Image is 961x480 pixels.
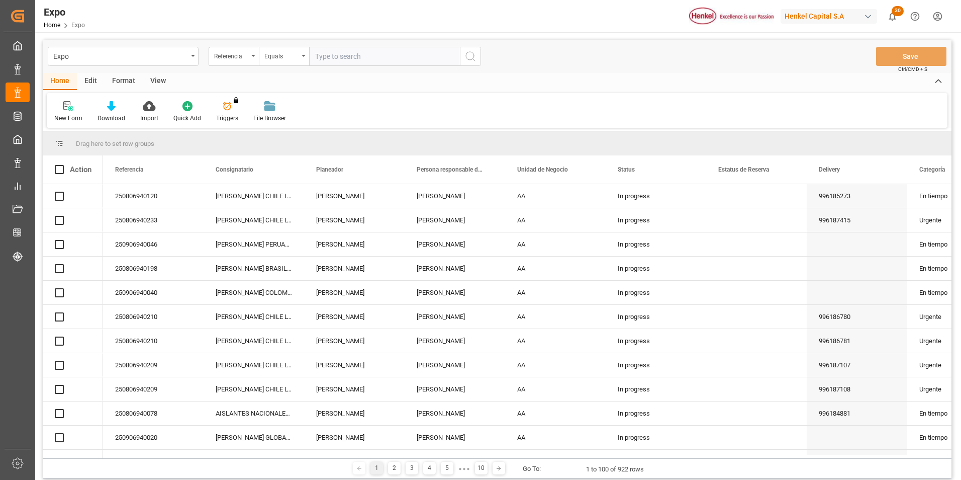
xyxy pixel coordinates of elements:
div: In progress [606,402,706,425]
div: AA [505,353,606,377]
div: Press SPACE to select this row. [43,232,103,257]
div: AA [505,329,606,353]
div: [PERSON_NAME] CHILE LTDA. [204,329,304,353]
div: 250806940209 [103,377,204,401]
button: open menu [209,47,259,66]
div: Press SPACE to select this row. [43,184,103,208]
div: [PERSON_NAME] CHILE LTDA. [204,353,304,377]
span: Planeador [316,166,343,173]
div: In progress [606,377,706,401]
span: Ctrl/CMD + S [898,65,927,73]
div: [PERSON_NAME] [304,257,405,280]
div: Expo [53,49,187,62]
div: 250906940040 [103,281,204,304]
div: [PERSON_NAME] GLOBAL SUPPLY CHAIN B.V [204,426,304,449]
div: 250806940233 [103,208,204,232]
div: Press SPACE to select this row. [43,257,103,281]
span: Delivery [819,166,840,173]
span: Unidad de Negocio [517,166,568,173]
div: 5 [441,462,453,474]
div: View [143,73,173,90]
div: Quick Add [173,114,201,123]
div: Press SPACE to select this row. [43,281,103,305]
div: [PERSON_NAME] BRASIL LTDA. [204,450,304,473]
div: AA [505,305,606,329]
div: Henkel Capital S.A [781,9,877,24]
div: Go To: [523,464,541,474]
div: 250806940078 [103,402,204,425]
div: [PERSON_NAME] [304,329,405,353]
span: Referencia [115,166,143,173]
div: Press SPACE to select this row. [43,402,103,426]
div: Expo [44,5,85,20]
div: [PERSON_NAME] [304,353,405,377]
span: 30 [892,6,904,16]
div: AA [505,402,606,425]
div: In progress [606,450,706,473]
div: Press SPACE to select this row. [43,329,103,353]
div: In progress [606,257,706,280]
div: AA [505,208,606,232]
div: 1 [370,462,383,474]
div: Press SPACE to select this row. [43,353,103,377]
div: 250806940099 [103,450,204,473]
span: Drag here to set row groups [76,140,154,147]
button: open menu [48,47,199,66]
div: [PERSON_NAME] [304,281,405,304]
div: [PERSON_NAME] [405,281,505,304]
div: [PERSON_NAME] [405,353,505,377]
button: Help Center [904,5,926,28]
div: In progress [606,305,706,329]
div: [PERSON_NAME] [304,232,405,256]
div: [PERSON_NAME] [405,257,505,280]
div: Press SPACE to select this row. [43,305,103,329]
div: Referencia [214,49,248,61]
div: File Browser [253,114,286,123]
div: Press SPACE to select this row. [43,377,103,402]
div: Press SPACE to select this row. [43,426,103,450]
span: Status [618,166,635,173]
div: AA [505,257,606,280]
div: AA [505,450,606,473]
div: 250806940120 [103,184,204,208]
div: AISLANTES NACIONALES SPA [204,402,304,425]
div: 996187415 [807,208,907,232]
div: 250806940210 [103,305,204,329]
div: [PERSON_NAME] [405,305,505,329]
div: AA [505,281,606,304]
div: [PERSON_NAME] [304,184,405,208]
span: Consignatario [216,166,253,173]
div: Equals [264,49,299,61]
div: 996187108 [807,377,907,401]
div: [PERSON_NAME] [405,402,505,425]
div: [PERSON_NAME] [405,232,505,256]
div: ● ● ● [458,465,469,472]
input: Type to search [309,47,460,66]
div: 10 [475,462,488,474]
div: AA [505,426,606,449]
button: Save [876,47,946,66]
div: In progress [606,426,706,449]
div: AA [505,232,606,256]
div: 996185273 [807,184,907,208]
div: 250806940210 [103,329,204,353]
div: New Form [54,114,82,123]
div: Press SPACE to select this row. [43,208,103,232]
div: [PERSON_NAME] [405,377,505,401]
div: Download [98,114,125,123]
div: In progress [606,208,706,232]
div: Press SPACE to select this row. [43,450,103,474]
div: [PERSON_NAME] [304,208,405,232]
div: 250806940198 [103,257,204,280]
button: show 30 new notifications [881,5,904,28]
div: 250906940046 [103,232,204,256]
button: Henkel Capital S.A [781,7,881,26]
div: 250806940209 [103,353,204,377]
div: AA [505,377,606,401]
div: 996186780 [807,305,907,329]
span: Estatus de Reserva [718,166,769,173]
div: Edit [77,73,105,90]
div: Home [43,73,77,90]
div: [PERSON_NAME] CHILE LTDA. [204,208,304,232]
div: [PERSON_NAME] [304,450,405,473]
